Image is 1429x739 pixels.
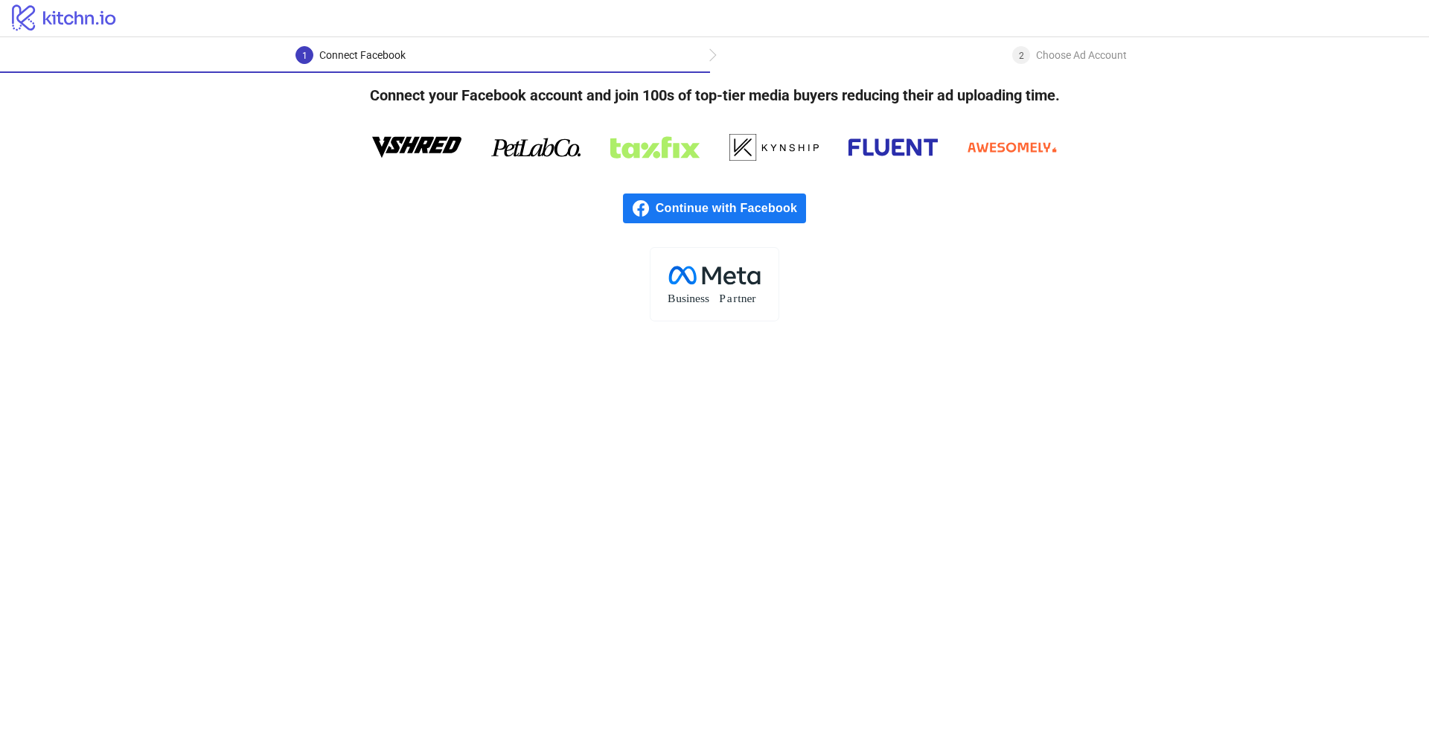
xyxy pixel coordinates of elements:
[668,292,675,304] tspan: B
[738,292,756,304] tspan: tner
[719,292,726,304] tspan: P
[319,46,406,64] div: Connect Facebook
[733,292,738,304] tspan: r
[676,292,709,304] tspan: usiness
[302,51,307,61] span: 1
[1036,46,1127,64] div: Choose Ad Account
[1019,51,1024,61] span: 2
[656,193,806,223] span: Continue with Facebook
[346,73,1084,118] h4: Connect your Facebook account and join 100s of top-tier media buyers reducing their ad uploading ...
[623,193,806,223] a: Continue with Facebook
[727,292,732,304] tspan: a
